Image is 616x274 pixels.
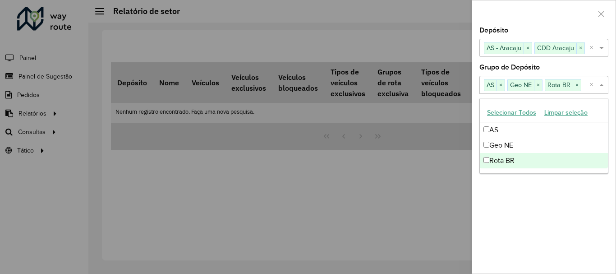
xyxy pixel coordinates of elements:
[534,80,542,91] span: ×
[480,122,608,138] div: AS
[589,79,597,90] span: Clear all
[479,25,508,36] label: Depósito
[483,106,540,120] button: Selecionar Todos
[484,79,496,90] span: AS
[480,153,608,168] div: Rota BR
[496,80,505,91] span: ×
[589,42,597,53] span: Clear all
[545,79,573,90] span: Rota BR
[480,138,608,153] div: Geo NE
[535,42,576,53] span: CDD Aracaju
[540,106,592,120] button: Limpar seleção
[484,42,524,53] span: AS - Aracaju
[524,43,532,54] span: ×
[573,80,581,91] span: ×
[508,79,534,90] span: Geo NE
[576,43,584,54] span: ×
[479,62,540,73] label: Grupo de Depósito
[479,98,608,174] ng-dropdown-panel: Options list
